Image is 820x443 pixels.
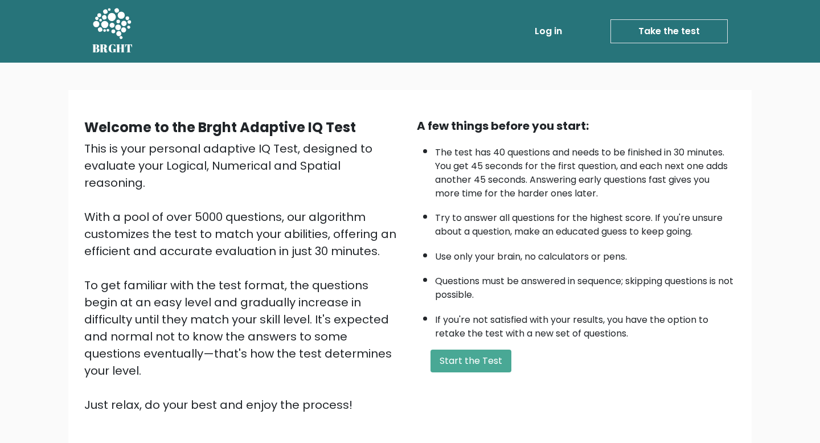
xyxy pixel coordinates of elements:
b: Welcome to the Brght Adaptive IQ Test [84,118,356,137]
div: A few things before you start: [417,117,736,134]
h5: BRGHT [92,42,133,55]
li: Use only your brain, no calculators or pens. [435,244,736,264]
li: The test has 40 questions and needs to be finished in 30 minutes. You get 45 seconds for the firs... [435,140,736,200]
button: Start the Test [430,350,511,372]
a: Take the test [610,19,728,43]
a: Log in [530,20,567,43]
li: If you're not satisfied with your results, you have the option to retake the test with a new set ... [435,307,736,341]
li: Try to answer all questions for the highest score. If you're unsure about a question, make an edu... [435,206,736,239]
div: This is your personal adaptive IQ Test, designed to evaluate your Logical, Numerical and Spatial ... [84,140,403,413]
a: BRGHT [92,5,133,58]
li: Questions must be answered in sequence; skipping questions is not possible. [435,269,736,302]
